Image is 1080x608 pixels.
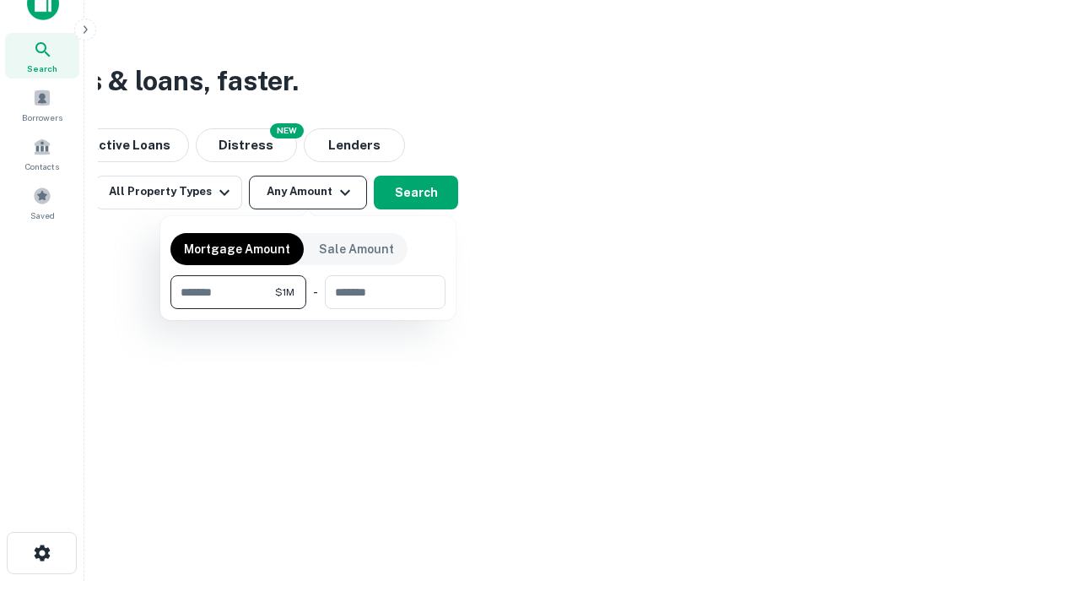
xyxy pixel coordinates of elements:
[313,275,318,309] div: -
[275,285,294,300] span: $1M
[996,473,1080,554] iframe: Chat Widget
[184,240,290,258] p: Mortgage Amount
[319,240,394,258] p: Sale Amount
